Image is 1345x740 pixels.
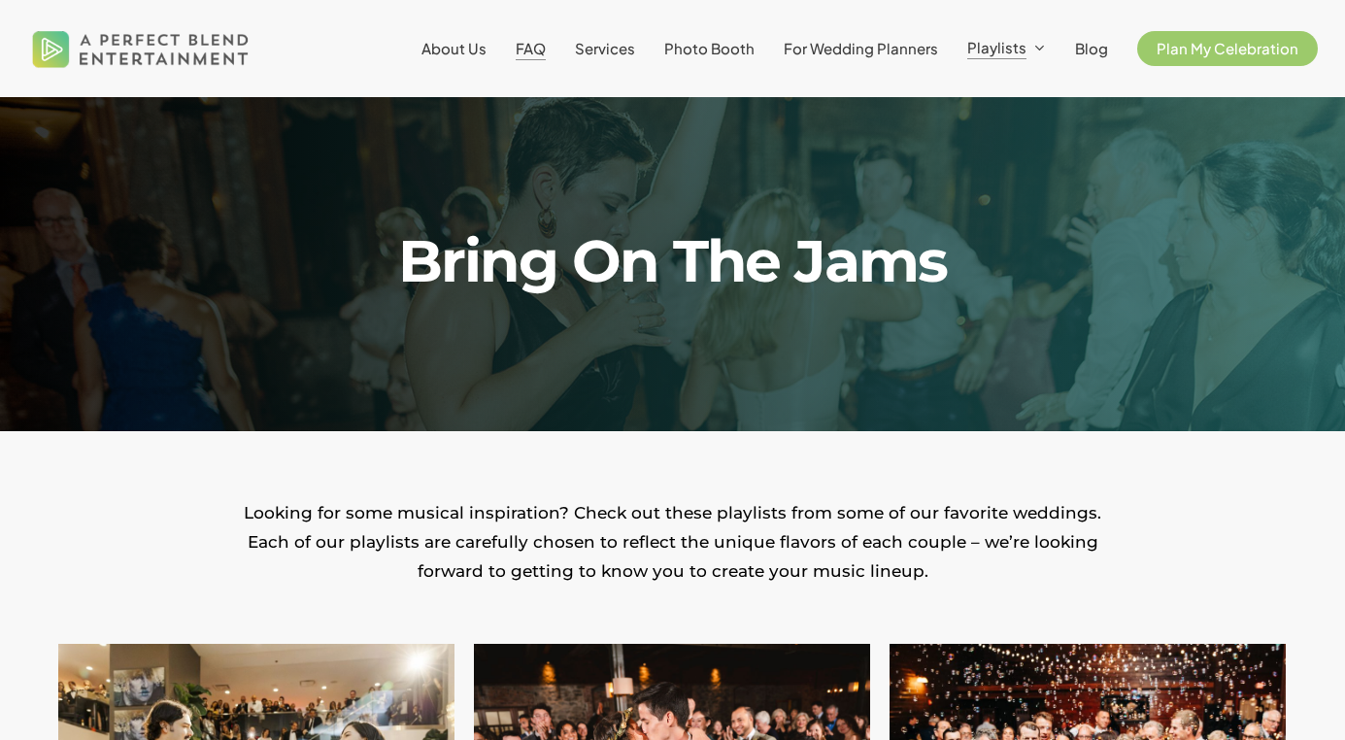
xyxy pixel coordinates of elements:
h1: Bring On The Jams [271,232,1074,290]
span: FAQ [516,39,546,57]
a: FAQ [516,41,546,56]
span: Blog [1075,39,1108,57]
span: About Us [421,39,487,57]
a: Plan My Celebration [1137,41,1318,56]
span: Services [575,39,635,57]
a: About Us [421,41,487,56]
span: For Wedding Planners [784,39,938,57]
a: Services [575,41,635,56]
a: Playlists [967,40,1046,57]
a: Blog [1075,41,1108,56]
span: Plan My Celebration [1157,39,1298,57]
span: Playlists [967,38,1026,56]
a: For Wedding Planners [784,41,938,56]
a: Photo Booth [664,41,755,56]
p: Looking for some musical inspiration? Check out these playlists from some of our favorite wedding... [236,498,1110,586]
img: A Perfect Blend Entertainment [27,14,254,84]
span: Photo Booth [664,39,755,57]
